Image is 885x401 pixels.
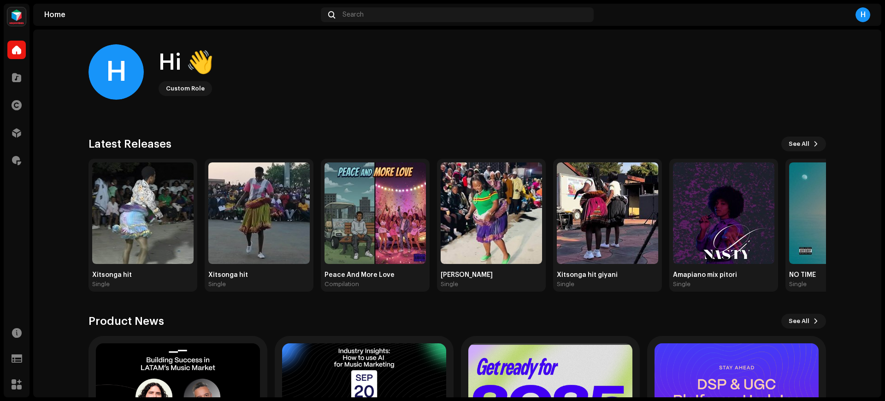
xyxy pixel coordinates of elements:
[789,312,809,330] span: See All
[781,137,826,151] button: See All
[88,137,171,151] h3: Latest Releases
[441,271,542,279] div: [PERSON_NAME]
[557,162,658,264] img: 5f94e8ee-995a-4eec-b6e7-61b9467581f0
[92,162,194,264] img: 56c5d14b-3191-47dd-85aa-7beabfc456db
[673,281,690,288] div: Single
[208,281,226,288] div: Single
[557,281,574,288] div: Single
[324,271,426,279] div: Peace And More Love
[88,44,144,100] div: H
[88,314,164,329] h3: Product News
[781,314,826,329] button: See All
[441,162,542,264] img: 0982c192-e0b0-4ab2-901a-5671f9cb8caa
[441,281,458,288] div: Single
[166,83,205,94] div: Custom Role
[673,162,774,264] img: da2ccd1a-db32-43cc-b70f-74f6b7550e5a
[324,281,359,288] div: Compilation
[324,162,426,264] img: 2501fcb1-3abc-44bb-be68-dd12c52bf6b3
[208,162,310,264] img: ba1c9eb5-01d2-4b8e-a2b1-7ec67b67239d
[159,48,214,78] div: Hi 👋
[557,271,658,279] div: Xitsonga hit giyani
[7,7,26,26] img: feab3aad-9b62-475c-8caf-26f15a9573ee
[44,11,317,18] div: Home
[342,11,364,18] span: Search
[92,281,110,288] div: Single
[789,135,809,153] span: See All
[789,281,807,288] div: Single
[92,271,194,279] div: Xitsonga hit
[208,271,310,279] div: Xitsonga hit
[855,7,870,22] div: H
[673,271,774,279] div: Amapiano mix pitori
